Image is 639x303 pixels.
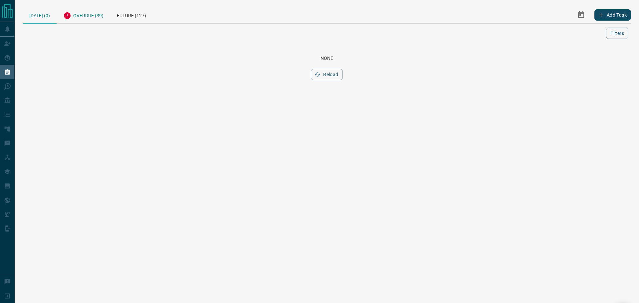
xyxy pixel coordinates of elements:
div: Future (127) [110,7,153,23]
button: Filters [606,28,628,39]
div: None [31,56,623,61]
div: [DATE] (0) [23,7,57,24]
div: Overdue (39) [57,7,110,23]
button: Reload [311,69,342,80]
button: Select Date Range [573,7,589,23]
button: Add Task [594,9,631,21]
